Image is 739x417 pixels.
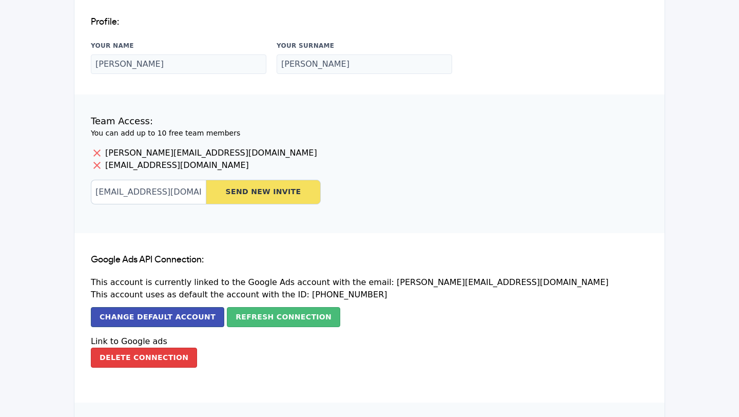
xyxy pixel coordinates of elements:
label: Your Name [91,41,266,50]
p: This account uses as default the account with the ID: [PHONE_NUMBER] [91,289,648,301]
img: logo_orange.svg [16,16,25,25]
input: Name [91,54,266,74]
h1: Team Access: [91,115,648,128]
div: Domain: [DOMAIN_NAME] [27,27,113,35]
button: Delete Connection [91,348,197,368]
button: Change default account [91,307,224,327]
p: [PERSON_NAME][EMAIL_ADDRESS][DOMAIN_NAME] [91,147,648,159]
p: This account is currently linked to the Google Ads account with the email: [PERSON_NAME][EMAIL_AD... [91,276,648,289]
div: v 4.0.25 [29,16,50,25]
button: Send New Invite [206,180,321,204]
input: Surname [277,54,452,74]
p: [EMAIL_ADDRESS][DOMAIN_NAME] [91,159,648,172]
h2: You can add up to 10 free team members [91,128,648,139]
h1: Profile: [91,16,648,29]
input: team@example.com [91,180,206,204]
img: tab_domain_overview_orange.svg [28,60,36,68]
p: Link to Google ads [91,335,648,348]
label: Your Surname [277,41,452,50]
button: Refresh Connection [227,307,340,327]
h1: Google Ads API Connection: [91,254,648,267]
div: Keywords by Traffic [113,61,173,67]
img: tab_keywords_by_traffic_grey.svg [102,60,110,68]
div: Domain Overview [39,61,92,67]
img: website_grey.svg [16,27,25,35]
